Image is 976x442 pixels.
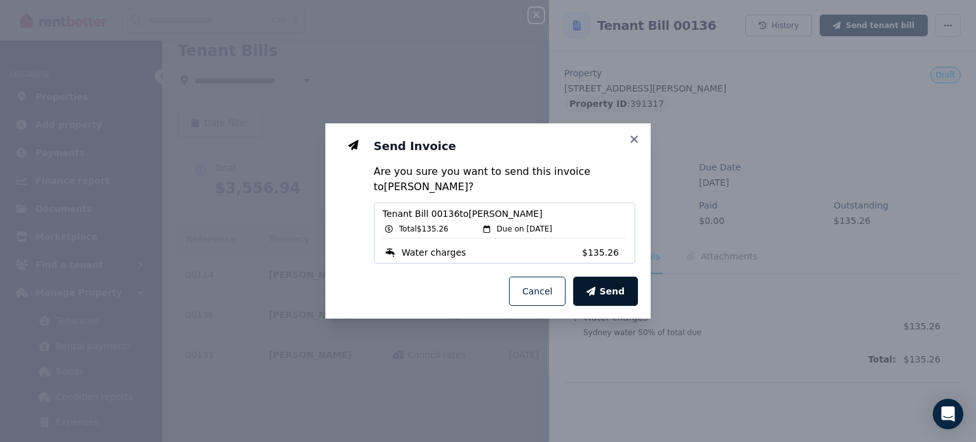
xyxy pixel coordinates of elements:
[582,246,627,259] span: $135.26
[573,277,638,306] button: Send
[933,399,963,429] div: Open Intercom Messenger
[509,277,566,306] button: Cancel
[383,207,627,220] span: Tenant Bill 00136 to [PERSON_NAME]
[497,224,552,234] span: Due on [DATE]
[599,285,625,298] span: Send
[402,246,466,259] span: Water charges
[374,164,635,195] p: Are you sure you want to send this invoice to [PERSON_NAME] ?
[399,224,449,234] span: Total $135.26
[374,139,635,154] h3: Send Invoice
